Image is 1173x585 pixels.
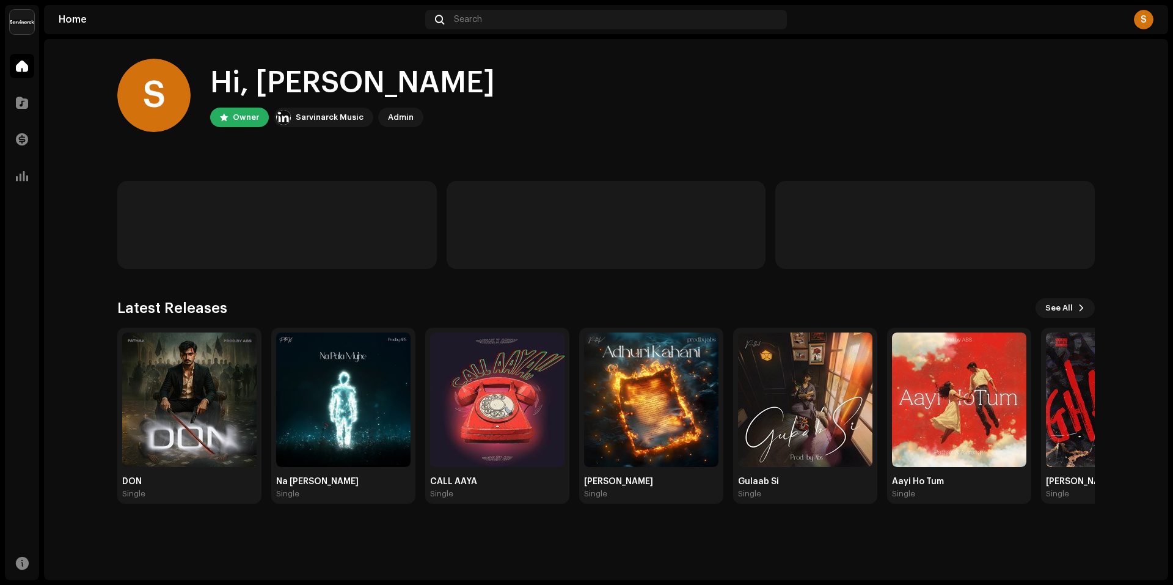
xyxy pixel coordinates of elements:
[122,489,145,499] div: Single
[1036,298,1095,318] button: See All
[59,15,420,24] div: Home
[430,489,453,499] div: Single
[276,489,299,499] div: Single
[584,333,718,467] img: 9cefa984-c0b5-46fa-be82-df7fecda28ec
[296,110,364,125] div: Sarvinarck Music
[892,333,1026,467] img: 87ae405d-e179-4e43-8a06-a7d0cc6ba528
[584,489,607,499] div: Single
[276,477,411,487] div: Na [PERSON_NAME]
[1045,296,1073,320] span: See All
[430,333,565,467] img: 52b607f8-aeba-4974-9404-72b721ee3ed4
[122,333,257,467] img: ed631df4-4417-4001-bdb7-eb5c8cf5be54
[10,10,34,34] img: 537129df-5630-4d26-89eb-56d9d044d4fa
[1134,10,1153,29] div: S
[584,477,718,487] div: [PERSON_NAME]
[388,110,414,125] div: Admin
[892,489,915,499] div: Single
[430,477,565,487] div: CALL AAYA
[738,477,872,487] div: Gulaab Si
[738,489,761,499] div: Single
[454,15,482,24] span: Search
[117,59,191,132] div: S
[117,298,227,318] h3: Latest Releases
[210,64,495,103] div: Hi, [PERSON_NAME]
[122,477,257,487] div: DON
[1046,489,1069,499] div: Single
[276,333,411,467] img: bc2a4940-8ce0-440f-989c-0010af89ebde
[892,477,1026,487] div: Aayi Ho Tum
[233,110,259,125] div: Owner
[738,333,872,467] img: 05b6d52d-8842-4051-b4af-65e58b0ffa06
[276,110,291,125] img: 537129df-5630-4d26-89eb-56d9d044d4fa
